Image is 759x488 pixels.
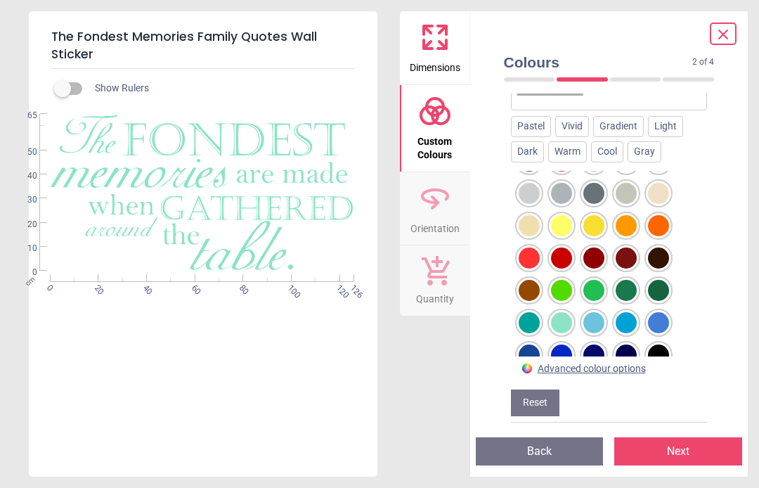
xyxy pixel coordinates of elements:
[348,283,357,292] span: 126
[400,172,470,245] button: Orientation
[511,141,544,162] div: Dark
[616,150,637,172] div: white
[551,150,572,172] div: pink
[616,312,637,333] div: azure blue
[519,312,540,333] div: turquoise
[140,283,149,292] span: 40
[583,150,604,172] div: light pink
[511,390,559,416] button: Reset
[583,183,604,204] div: blue-gray
[511,116,551,137] div: Pastel
[593,116,644,137] div: Gradient
[11,219,37,231] span: 20
[504,52,693,72] span: Colours
[551,345,572,366] div: dark blue
[583,312,604,333] div: sky blue
[410,54,460,75] span: Dimensions
[551,312,572,333] div: pale green
[63,80,377,97] div: Show Rulers
[551,280,572,301] div: green
[648,345,669,366] div: black
[237,283,246,292] span: 80
[648,280,669,301] div: dark green
[616,183,637,204] div: silver
[519,248,540,269] div: red-orange
[614,437,742,465] button: Next
[551,248,572,269] div: dark red
[23,275,36,288] span: cm
[616,280,637,301] div: forest green
[11,170,37,182] span: 40
[648,215,669,236] div: dark orange
[188,283,197,292] span: 60
[648,248,669,269] div: dark brown
[648,183,669,204] div: pale gold
[519,215,540,236] div: light gold
[91,283,100,292] span: 20
[648,312,669,333] div: royal blue
[401,128,469,162] span: Custom Colours
[400,85,470,172] button: Custom Colours
[616,345,637,366] div: navy
[11,267,37,278] span: 0
[11,110,37,122] span: 65
[692,56,714,68] span: 2 of 4
[519,150,540,172] div: purple
[648,116,683,137] div: Light
[11,243,37,255] span: 10
[333,283,342,292] span: 120
[616,248,637,269] div: maroon
[519,345,540,366] div: navy blue
[416,285,454,307] span: Quantity
[519,183,540,204] div: medium gray
[476,437,604,465] button: Back
[555,116,589,137] div: Vivid
[410,215,460,236] span: Orientation
[583,215,604,236] div: golden yellow
[44,283,53,292] span: 0
[616,215,637,236] div: orange
[628,141,661,162] div: Gray
[11,146,37,158] span: 50
[285,283,294,292] span: 100
[583,345,604,366] div: midnight blue
[400,11,470,84] button: Dimensions
[548,141,587,162] div: Warm
[519,280,540,301] div: brown
[583,248,604,269] div: deep red
[551,215,572,236] div: yellow
[11,194,37,206] span: 30
[538,362,646,376] div: Advanced colour options
[583,280,604,301] div: teal
[591,141,623,162] div: Cool
[521,362,533,375] img: Color wheel
[551,183,572,204] div: dark gray
[400,245,470,316] button: Quantity
[648,150,669,172] div: light gray
[51,23,355,69] h5: The Fondest Memories Family Quotes Wall Sticker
